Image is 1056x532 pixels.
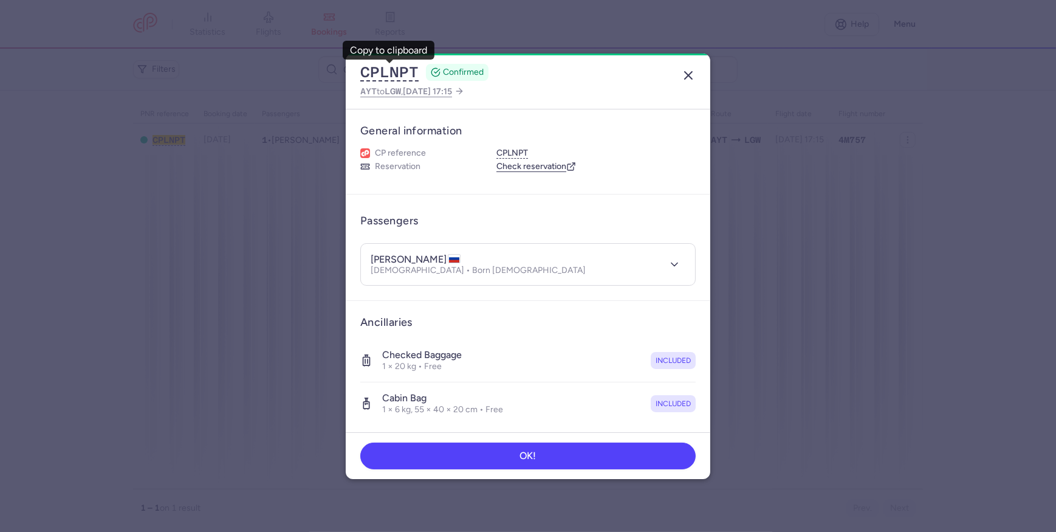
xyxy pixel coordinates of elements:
[443,66,484,78] span: CONFIRMED
[360,84,452,99] span: to ,
[360,63,419,81] button: CPLNPT
[382,404,503,415] p: 1 × 6 kg, 55 × 40 × 20 cm • Free
[656,354,691,367] span: included
[382,361,462,372] p: 1 × 20 kg • Free
[375,161,420,172] span: Reservation
[360,86,377,96] span: AYT
[385,86,401,96] span: LGW
[371,254,461,266] h4: [PERSON_NAME]
[520,451,537,461] span: OK!
[360,316,696,330] h3: Ancillaries
[375,148,426,159] span: CP reference
[360,84,464,99] a: AYTtoLGW,[DATE] 17:15
[403,86,452,97] span: [DATE] 17:15
[382,392,503,404] h4: Cabin bag
[360,148,370,158] figure: 1L airline logo
[656,398,691,410] span: included
[496,161,576,172] a: Check reservation
[496,148,528,159] button: CPLNPT
[360,214,419,228] h3: Passengers
[360,443,696,469] button: OK!
[382,349,462,361] h4: Checked baggage
[350,45,427,56] div: Copy to clipboard
[371,266,586,275] p: [DEMOGRAPHIC_DATA] • Born [DEMOGRAPHIC_DATA]
[360,124,696,138] h3: General information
